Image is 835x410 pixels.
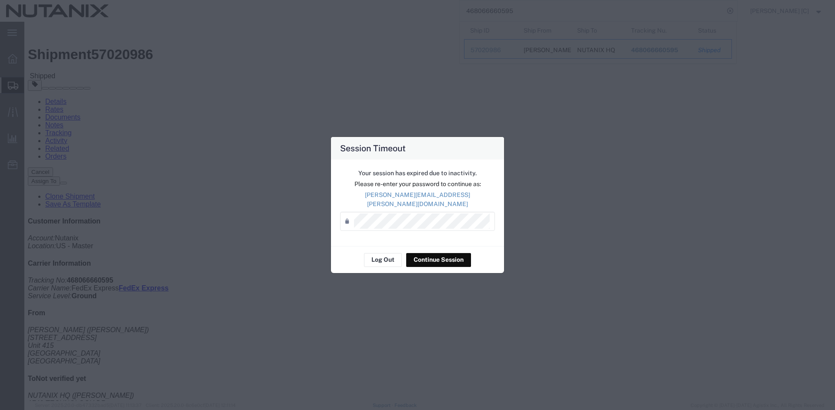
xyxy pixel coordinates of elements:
[340,169,495,178] p: Your session has expired due to inactivity.
[340,180,495,189] p: Please re-enter your password to continue as:
[364,253,402,267] button: Log Out
[340,142,406,154] h4: Session Timeout
[340,190,495,209] p: [PERSON_NAME][EMAIL_ADDRESS][PERSON_NAME][DOMAIN_NAME]
[406,253,471,267] button: Continue Session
